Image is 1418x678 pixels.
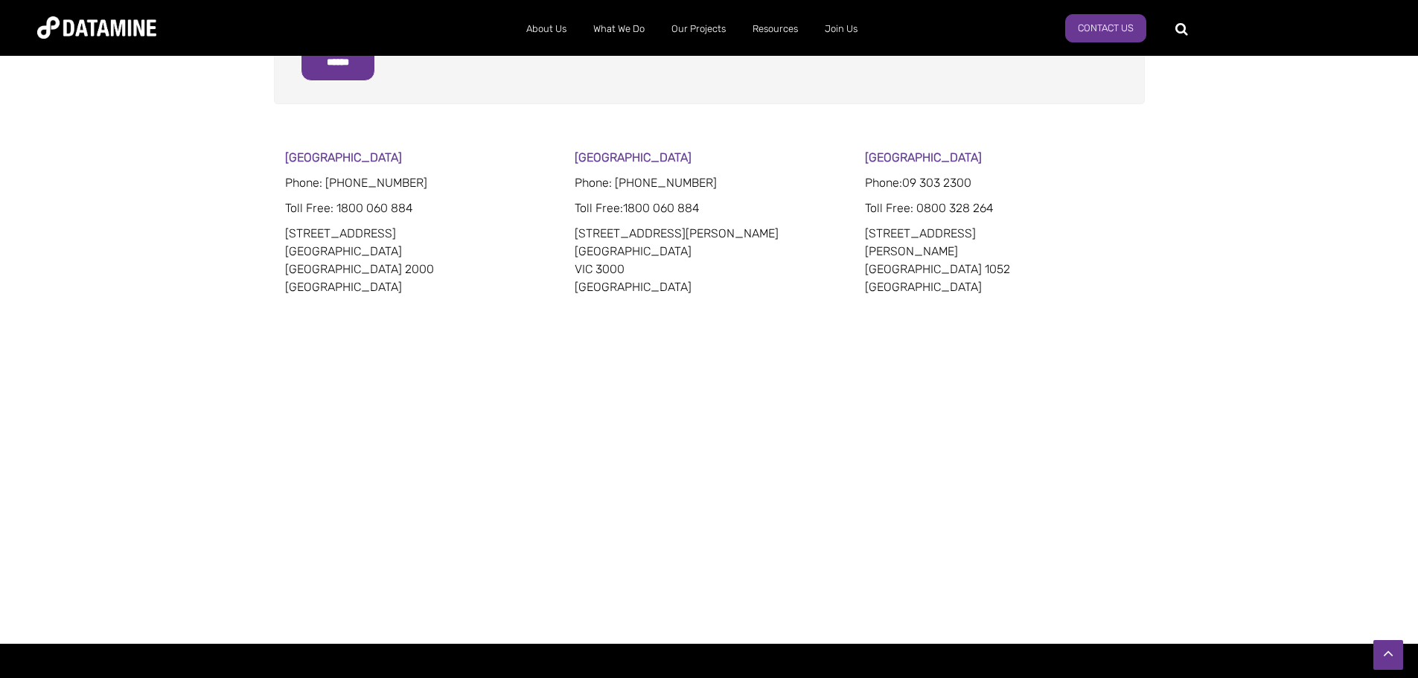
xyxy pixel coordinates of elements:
a: Our Projects [658,10,739,48]
a: About Us [513,10,580,48]
img: Datamine [37,16,156,39]
a: Join Us [811,10,871,48]
span: Phone: [PHONE_NUMBER] [575,176,717,190]
p: [STREET_ADDRESS] [GEOGRAPHIC_DATA] [GEOGRAPHIC_DATA] 2000 [GEOGRAPHIC_DATA] [285,225,554,296]
a: What We Do [580,10,658,48]
span: 09 303 2300 [902,176,971,190]
p: 1800 060 884 [575,199,843,217]
strong: [GEOGRAPHIC_DATA] [285,150,402,164]
p: Phone: [865,174,1134,192]
a: Contact Us [1065,14,1146,42]
strong: [GEOGRAPHIC_DATA] [865,150,982,164]
span: Phone: [PHONE_NUMBER] [285,176,427,190]
span: Toll Free: [575,201,623,215]
p: [STREET_ADDRESS] [PERSON_NAME] [GEOGRAPHIC_DATA] 1052 [GEOGRAPHIC_DATA] [865,225,1134,296]
a: Resources [739,10,811,48]
strong: [GEOGRAPHIC_DATA] [575,150,692,164]
span: Toll Free [285,201,330,215]
p: [STREET_ADDRESS][PERSON_NAME] [GEOGRAPHIC_DATA] VIC 3000 [GEOGRAPHIC_DATA] [575,225,843,296]
span: Toll Free: 0800 328 264 [865,201,994,215]
p: : 1800 060 884 [285,199,554,217]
